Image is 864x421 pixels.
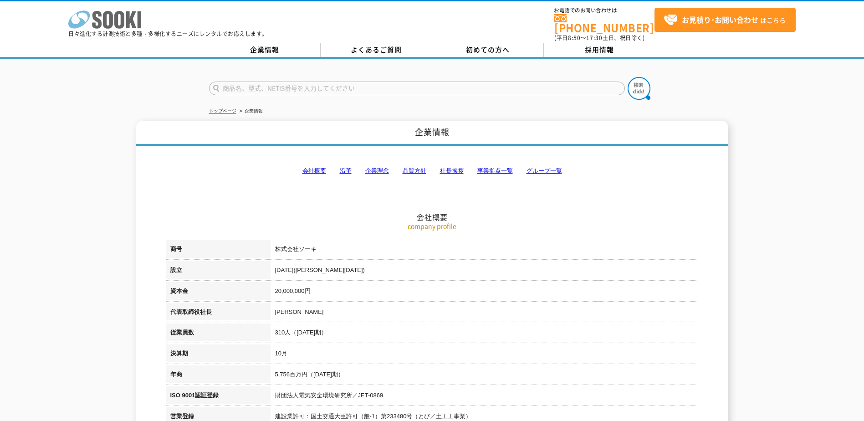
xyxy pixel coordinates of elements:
[271,365,699,386] td: 5,756百万円（[DATE]期）
[209,108,236,113] a: トップページ
[166,240,271,261] th: 商号
[554,34,644,42] span: (平日 ～ 土日、祝日除く)
[340,167,352,174] a: 沿革
[166,121,699,222] h2: 会社概要
[365,167,389,174] a: 企業理念
[682,14,758,25] strong: お見積り･お問い合わせ
[664,13,786,27] span: はこちら
[166,282,271,303] th: 資本金
[209,43,321,57] a: 企業情報
[568,34,581,42] span: 8:50
[209,82,625,95] input: 商品名、型式、NETIS番号を入力してください
[68,31,268,36] p: 日々進化する計測技術と多種・多様化するニーズにレンタルでお応えします。
[166,386,271,407] th: ISO 9001認証登録
[628,77,650,100] img: btn_search.png
[271,261,699,282] td: [DATE]([PERSON_NAME][DATE])
[166,344,271,365] th: 決算期
[271,344,699,365] td: 10月
[166,365,271,386] th: 年商
[321,43,432,57] a: よくあるご質問
[432,43,544,57] a: 初めての方へ
[477,167,513,174] a: 事業拠点一覧
[271,386,699,407] td: 財団法人電気安全環境研究所／JET-0869
[302,167,326,174] a: 会社概要
[271,282,699,303] td: 20,000,000円
[271,303,699,324] td: [PERSON_NAME]
[136,121,728,146] h1: 企業情報
[166,303,271,324] th: 代表取締役社長
[527,167,562,174] a: グループ一覧
[166,221,699,231] p: company profile
[544,43,655,57] a: 採用情報
[403,167,426,174] a: 品質方針
[440,167,464,174] a: 社長挨拶
[586,34,603,42] span: 17:30
[238,107,263,116] li: 企業情報
[554,14,654,33] a: [PHONE_NUMBER]
[654,8,796,32] a: お見積り･お問い合わせはこちら
[166,323,271,344] th: 従業員数
[466,45,510,55] span: 初めての方へ
[271,323,699,344] td: 310人（[DATE]期）
[271,240,699,261] td: 株式会社ソーキ
[554,8,654,13] span: お電話でのお問い合わせは
[166,261,271,282] th: 設立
